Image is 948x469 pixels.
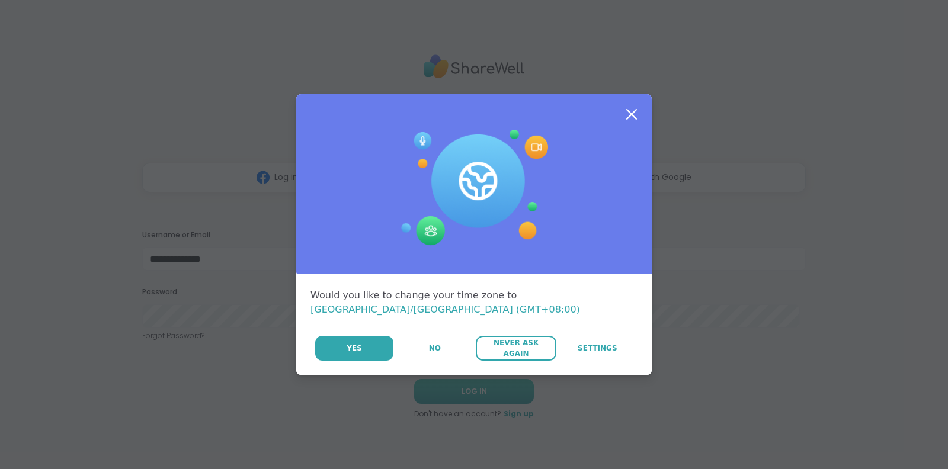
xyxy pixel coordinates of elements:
[310,288,638,317] div: Would you like to change your time zone to
[310,304,580,315] span: [GEOGRAPHIC_DATA]/[GEOGRAPHIC_DATA] (GMT+08:00)
[558,336,638,361] a: Settings
[476,336,556,361] button: Never Ask Again
[482,338,550,359] span: Never Ask Again
[578,343,617,354] span: Settings
[429,343,441,354] span: No
[400,130,548,246] img: Session Experience
[315,336,393,361] button: Yes
[347,343,362,354] span: Yes
[395,336,475,361] button: No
